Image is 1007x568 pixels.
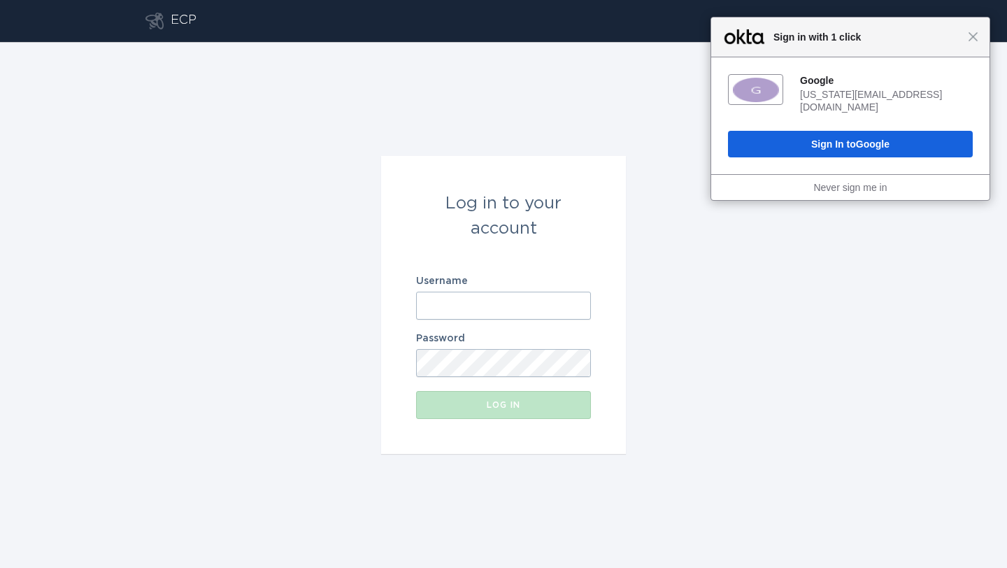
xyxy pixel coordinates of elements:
[856,139,890,150] span: Google
[171,13,197,29] div: ECP
[416,191,591,241] div: Log in to your account
[968,31,978,42] span: Close
[800,88,973,113] div: [US_STATE][EMAIL_ADDRESS][DOMAIN_NAME]
[423,401,584,409] div: Log in
[733,78,779,102] img: fs01m767trxSWvOPx0h8
[416,391,591,419] button: Log in
[800,74,973,87] div: Google
[416,276,591,286] label: Username
[416,334,591,343] label: Password
[728,131,973,157] button: Sign In toGoogle
[145,13,164,29] button: Go to dashboard
[766,29,968,45] span: Sign in with 1 click
[813,182,887,193] a: Never sign me in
